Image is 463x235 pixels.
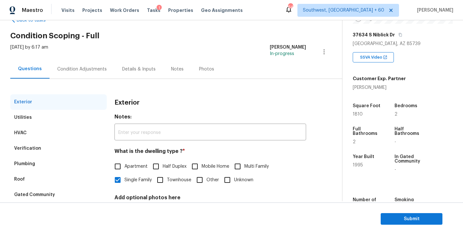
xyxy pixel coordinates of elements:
[353,75,406,82] h5: Customer Exp. Partner
[395,112,397,117] span: 2
[14,145,41,152] div: Verification
[114,114,306,123] h4: Notes:
[14,161,35,167] div: Plumbing
[303,7,384,14] span: Southwest, [GEOGRAPHIC_DATA] + 60
[360,54,385,61] span: SSVA Video
[201,7,243,14] span: Geo Assignments
[14,192,55,198] div: Gated Community
[14,130,27,136] div: HVAC
[10,44,48,60] div: [DATE] by 6:17 am
[353,155,374,159] h5: Year Built
[168,7,193,14] span: Properties
[114,99,140,106] h3: Exterior
[199,66,214,72] div: Photos
[353,84,406,91] div: [PERSON_NAME]
[167,177,191,183] span: Townhouse
[353,41,453,47] div: [GEOGRAPHIC_DATA], AZ 85739
[353,163,363,167] span: 1995
[397,32,403,38] button: Copy Address
[114,125,306,140] input: Enter your response
[61,7,75,14] span: Visits
[353,198,382,207] h5: Number of Pets
[414,7,453,14] span: [PERSON_NAME]
[14,176,25,183] div: Roof
[124,163,148,170] span: Apartment
[157,5,162,11] div: 1
[124,177,152,183] span: Single Family
[110,7,139,14] span: Work Orders
[171,66,184,72] div: Notes
[57,66,107,72] div: Condition Adjustments
[381,213,442,225] button: Submit
[234,177,253,183] span: Unknown
[82,7,102,14] span: Projects
[163,163,186,170] span: Half Duplex
[353,127,382,136] h5: Full Bathrooms
[114,194,306,203] h4: Add optional photos here
[270,44,306,51] div: [PERSON_NAME]
[122,66,156,72] div: Details & Inputs
[288,4,293,10] div: 644
[353,104,380,108] h5: Square Foot
[395,155,424,164] h5: In Gated Community
[18,66,42,72] div: Questions
[395,140,396,144] span: -
[114,148,306,157] h4: What is the dwelling type ?
[395,104,417,108] h5: Bedrooms
[10,33,342,39] h2: Condition Scoping - Full
[147,8,160,13] span: Tasks
[386,215,437,223] span: Submit
[395,198,414,202] h5: Smoking
[353,112,363,117] span: 1810
[353,52,394,62] div: SSVA Video
[22,7,43,14] span: Maestro
[202,163,229,170] span: Mobile Home
[383,55,387,60] img: Open In New Icon
[244,163,269,170] span: Multi Family
[10,17,72,23] a: Back to tasks
[353,32,395,38] h5: 37634 S Niblick Dr
[14,99,32,105] div: Exterior
[395,127,424,136] h5: Half Bathrooms
[14,114,32,121] div: Utilities
[353,140,356,144] span: 2
[270,52,294,56] span: In-progress
[206,177,219,183] span: Other
[395,167,396,172] span: -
